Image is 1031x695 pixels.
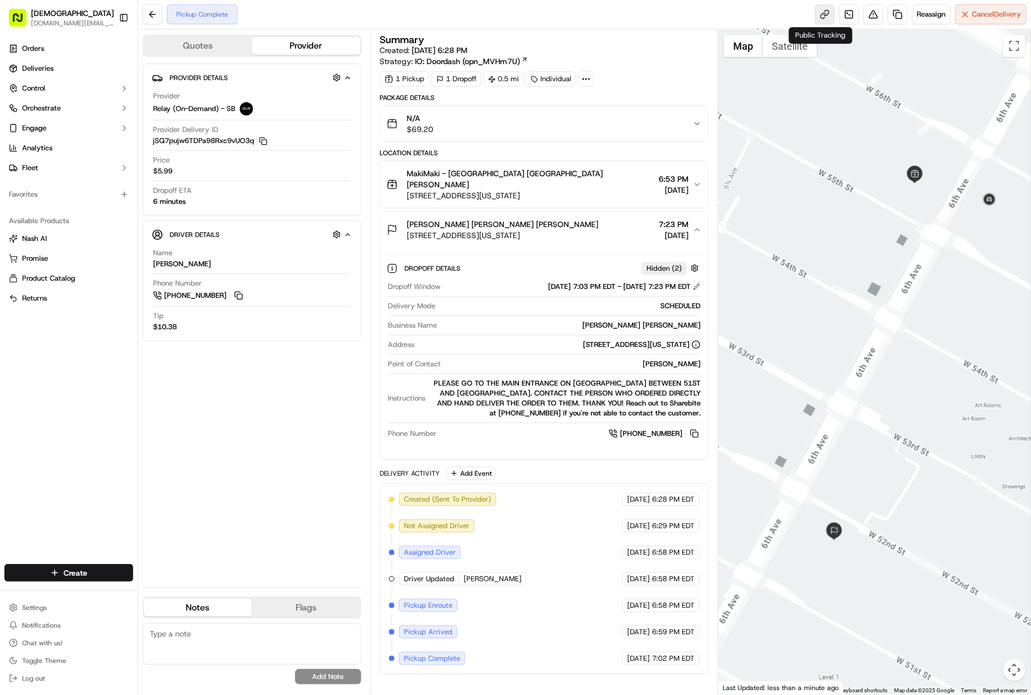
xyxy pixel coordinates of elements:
[4,80,133,97] button: Control
[4,600,133,615] button: Settings
[609,428,701,440] a: [PHONE_NUMBER]
[652,601,695,610] span: 6:58 PM EDT
[627,521,650,531] span: [DATE]
[404,627,453,637] span: Pickup Arrived
[407,168,654,190] span: MakiMaki - [GEOGRAPHIC_DATA] [GEOGRAPHIC_DATA][PERSON_NAME]
[404,574,454,584] span: Driver Updated
[380,56,528,67] div: Strategy:
[724,35,762,57] button: Show street map
[652,547,695,557] span: 6:58 PM EDT
[29,72,199,83] input: Got a question? Start typing here...
[718,681,844,694] div: Last Updated: less than a minute ago
[404,547,456,557] span: Assigned Driver
[380,212,708,248] button: [PERSON_NAME] [PERSON_NAME] [PERSON_NAME][STREET_ADDRESS][US_STATE]7:23 PM[DATE]
[4,4,114,31] button: [DEMOGRAPHIC_DATA][DOMAIN_NAME][EMAIL_ADDRESS][DOMAIN_NAME]
[388,359,441,369] span: Point of Contact
[22,273,75,283] span: Product Catalog
[918,122,932,136] div: 2
[4,671,133,686] button: Log out
[868,72,882,87] div: 1
[983,687,1028,693] a: Report a map error
[153,136,267,146] button: jSQ7pujw6TDPa98Rxc9vUO3q
[31,8,114,19] button: [DEMOGRAPHIC_DATA]
[64,567,87,578] span: Create
[144,37,252,55] button: Quotes
[961,687,977,693] a: Terms (opens in new tab)
[789,27,853,44] div: Public Tracking
[252,37,360,55] button: Provider
[415,56,520,67] span: IO: Doordash (opn_MVHm7U)
[1003,659,1025,681] button: Map camera controls
[153,91,180,101] span: Provider
[22,639,62,647] span: Chat with us!
[152,225,352,244] button: Driver Details
[652,654,695,664] span: 7:02 PM EDT
[646,264,682,273] span: Hidden ( 2 )
[840,687,888,694] button: Keyboard shortcuts
[11,45,201,62] p: Welcome 👋
[659,219,688,230] span: 7:23 PM
[153,166,172,176] span: $5.99
[446,467,496,480] button: Add Event
[380,71,429,87] div: 1 Pickup
[164,291,227,301] span: [PHONE_NUMBER]
[895,687,955,693] span: Map data ©2025 Google
[22,254,48,264] span: Promise
[153,311,164,321] span: Tip
[78,187,134,196] a: Powered byPylon
[4,653,133,668] button: Toggle Theme
[380,248,708,460] div: [PERSON_NAME] [PERSON_NAME] [PERSON_NAME][STREET_ADDRESS][US_STATE]7:23 PM[DATE]
[432,71,481,87] div: 1 Dropoff
[22,674,45,683] span: Log out
[388,393,425,403] span: Instructions
[627,601,650,610] span: [DATE]
[144,599,252,617] button: Notes
[153,289,245,302] a: [PHONE_NUMBER]
[22,603,47,612] span: Settings
[548,282,701,292] div: [DATE] 7:03 PM EDT - [DATE] 7:23 PM EDT
[380,35,424,45] h3: Summary
[388,301,435,311] span: Delivery Mode
[89,156,182,176] a: 💻API Documentation
[153,125,218,135] span: Provider Delivery ID
[4,186,133,203] div: Favorites
[4,635,133,651] button: Chat with us!
[153,186,192,196] span: Dropoff ETA
[404,494,491,504] span: Created (Sent To Provider)
[153,259,211,269] div: [PERSON_NAME]
[620,429,682,439] span: [PHONE_NUMBER]
[4,230,133,248] button: Nash AI
[31,19,114,28] button: [DOMAIN_NAME][EMAIL_ADDRESS][DOMAIN_NAME]
[153,248,172,258] span: Name
[388,429,436,439] span: Phone Number
[955,4,1027,24] button: CancelDelivery
[641,261,702,275] button: Hidden (2)
[380,45,467,56] span: Created:
[4,119,133,137] button: Engage
[652,494,695,504] span: 6:28 PM EDT
[11,106,31,126] img: 1736555255976-a54dd68f-1ca7-489b-9aae-adbdc363a1c4
[4,40,133,57] a: Orders
[415,56,528,67] a: IO: Doordash (opn_MVHm7U)
[4,60,133,77] a: Deliveries
[404,521,470,531] span: Not Assigned Driver
[972,9,1022,19] span: Cancel Delivery
[4,564,133,582] button: Create
[22,143,52,153] span: Analytics
[1003,35,1025,57] button: Toggle fullscreen view
[912,4,951,24] button: Reassign
[388,340,414,350] span: Address
[652,574,695,584] span: 6:58 PM EDT
[22,123,46,133] span: Engage
[440,301,701,311] div: SCHEDULED
[22,83,45,93] span: Control
[464,574,522,584] span: [PERSON_NAME]
[404,264,462,273] span: Dropoff Details
[252,599,360,617] button: Flags
[407,190,654,201] span: [STREET_ADDRESS][US_STATE]
[407,113,433,124] span: N/A
[22,44,44,54] span: Orders
[4,618,133,633] button: Notifications
[38,106,181,117] div: Start new chat
[7,156,89,176] a: 📗Knowledge Base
